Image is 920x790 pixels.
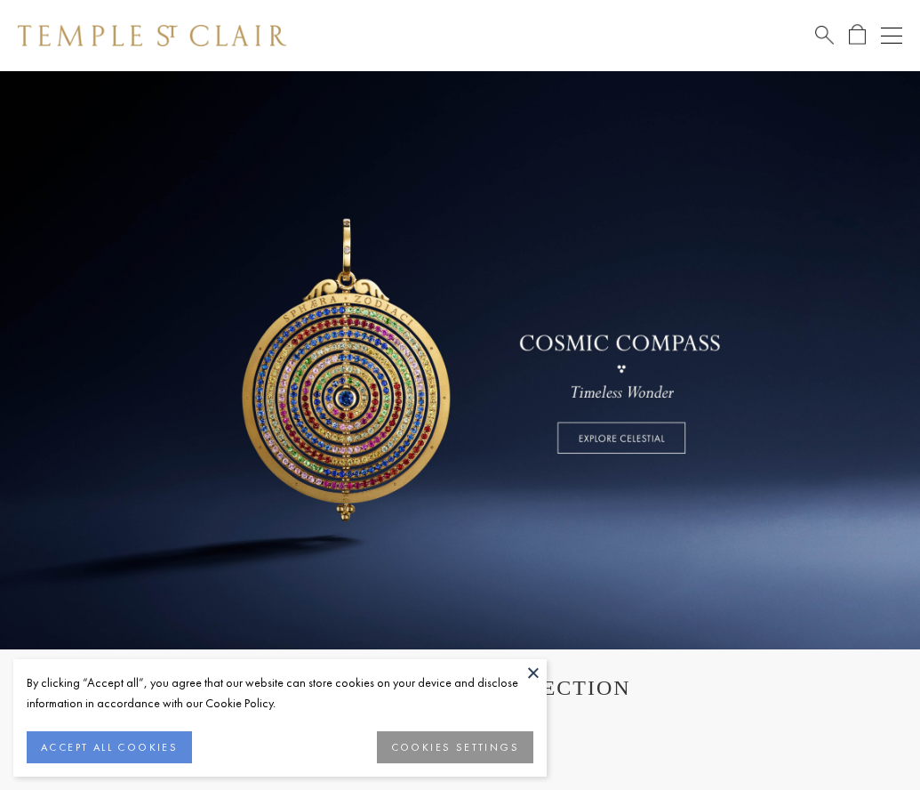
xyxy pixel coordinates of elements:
button: ACCEPT ALL COOKIES [27,731,192,763]
a: Search [815,24,834,46]
button: Open navigation [881,25,902,46]
img: Temple St. Clair [18,25,286,46]
div: By clicking “Accept all”, you agree that our website can store cookies on your device and disclos... [27,673,533,713]
a: Open Shopping Bag [849,24,866,46]
button: COOKIES SETTINGS [377,731,533,763]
